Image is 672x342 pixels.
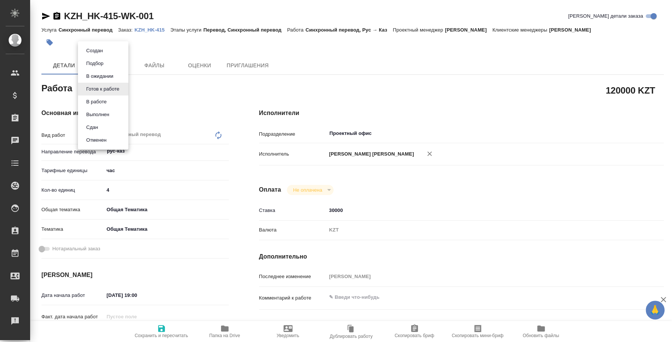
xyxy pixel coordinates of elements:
button: В работе [84,98,109,106]
button: В ожидании [84,72,116,80]
button: Отменен [84,136,109,144]
button: Готов к работе [84,85,122,93]
button: Сдан [84,123,100,132]
button: Выполнен [84,110,111,119]
button: Создан [84,47,105,55]
button: Подбор [84,59,106,68]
